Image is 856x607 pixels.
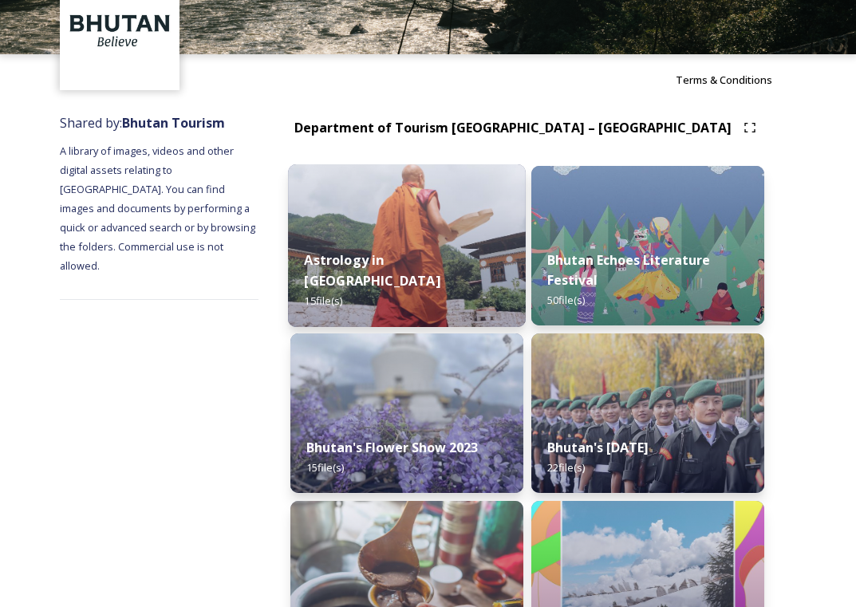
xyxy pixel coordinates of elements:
strong: Bhutan Tourism [122,114,225,132]
img: Bhutan%2520Echoes7.jpg [531,166,764,325]
span: 50 file(s) [547,293,585,307]
strong: Department of Tourism [GEOGRAPHIC_DATA] – [GEOGRAPHIC_DATA] [294,119,732,136]
strong: Bhutan's Flower Show 2023 [306,439,478,456]
img: _SCH1465.jpg [288,164,526,327]
span: 15 file(s) [306,460,344,475]
img: Bhutan%2520National%2520Day10.jpg [531,333,764,493]
img: Bhutan%2520Flower%2520Show2.jpg [290,333,523,493]
span: 22 file(s) [547,460,585,475]
span: Terms & Conditions [676,73,772,87]
span: Shared by: [60,114,225,132]
span: 15 file(s) [304,294,342,308]
strong: Bhutan's [DATE] [547,439,649,456]
span: A library of images, videos and other digital assets relating to [GEOGRAPHIC_DATA]. You can find ... [60,144,258,273]
strong: Bhutan Echoes Literature Festival [547,251,710,289]
a: Terms & Conditions [676,70,796,89]
strong: Astrology in [GEOGRAPHIC_DATA] [304,251,440,290]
